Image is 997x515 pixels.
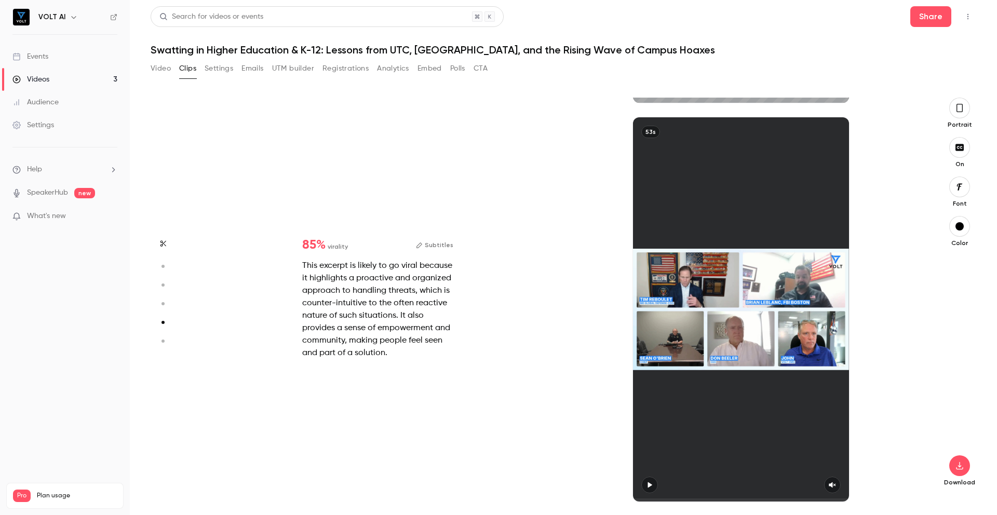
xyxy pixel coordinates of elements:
[241,60,263,77] button: Emails
[12,74,49,85] div: Videos
[474,60,488,77] button: CTA
[943,239,976,247] p: Color
[943,478,976,486] p: Download
[377,60,409,77] button: Analytics
[12,120,54,130] div: Settings
[12,97,59,107] div: Audience
[105,212,117,221] iframe: Noticeable Trigger
[74,188,95,198] span: new
[159,11,263,22] div: Search for videos or events
[943,199,976,208] p: Font
[151,44,976,56] h1: Swatting in Higher Education & K-12: Lessons from UTC, [GEOGRAPHIC_DATA], and the Rising Wave of ...
[38,12,65,22] h6: VOLT AI
[910,6,951,27] button: Share
[205,60,233,77] button: Settings
[27,164,42,175] span: Help
[179,60,196,77] button: Clips
[417,60,442,77] button: Embed
[151,60,171,77] button: Video
[272,60,314,77] button: UTM builder
[302,239,326,251] span: 85 %
[27,187,68,198] a: SpeakerHub
[450,60,465,77] button: Polls
[322,60,369,77] button: Registrations
[943,160,976,168] p: On
[13,9,30,25] img: VOLT AI
[12,51,48,62] div: Events
[27,211,66,222] span: What's new
[960,8,976,25] button: Top Bar Actions
[328,242,348,251] span: virality
[37,492,117,500] span: Plan usage
[302,260,453,359] div: This excerpt is likely to go viral because it highlights a proactive and organized approach to ha...
[12,164,117,175] li: help-dropdown-opener
[943,120,976,129] p: Portrait
[13,490,31,502] span: Pro
[416,239,453,251] button: Subtitles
